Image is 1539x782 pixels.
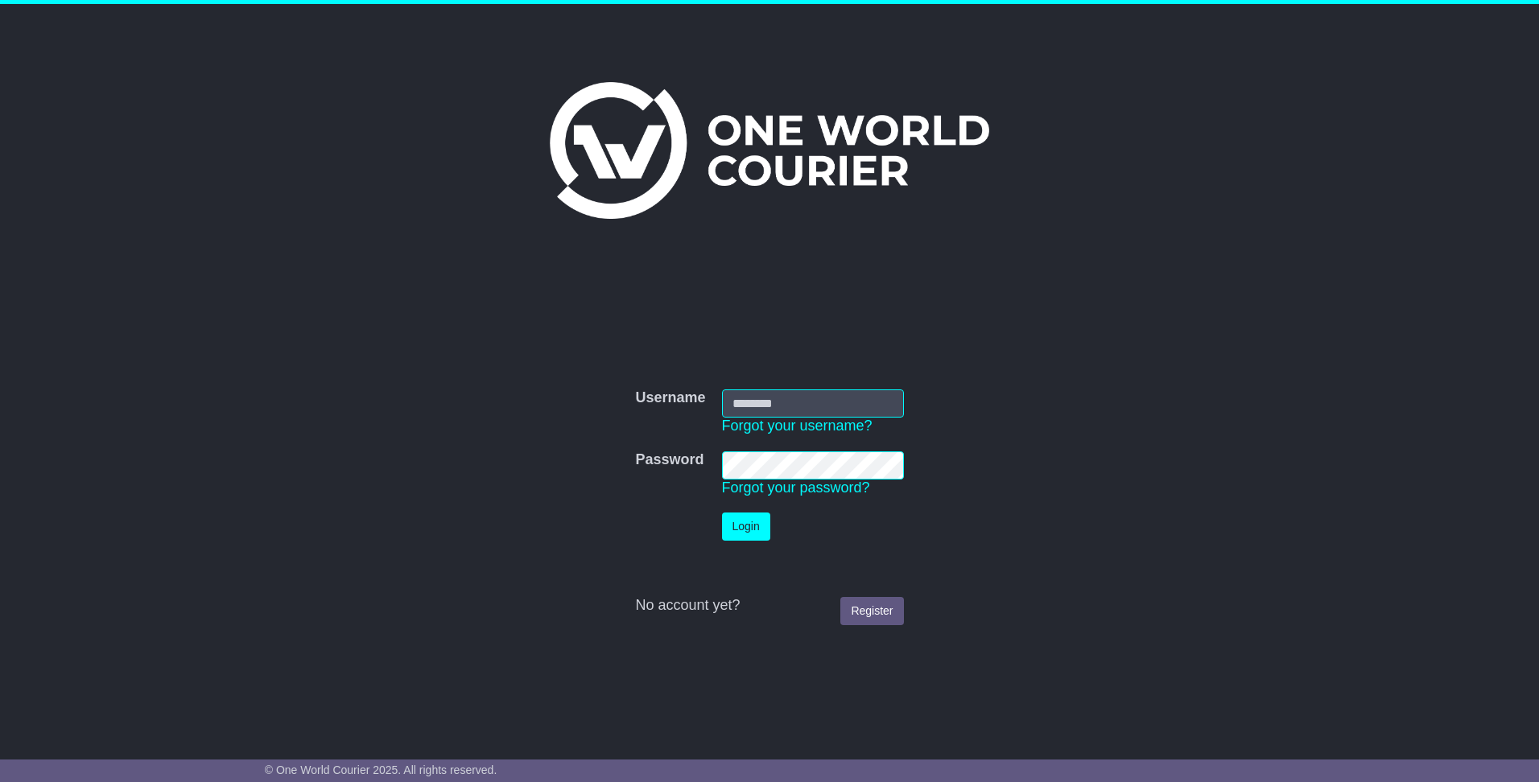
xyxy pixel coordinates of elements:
a: Forgot your username? [722,418,873,434]
label: Password [635,451,703,469]
label: Username [635,389,705,407]
button: Login [722,512,770,541]
a: Register [840,597,903,625]
div: No account yet? [635,597,903,615]
span: © One World Courier 2025. All rights reserved. [265,763,497,776]
a: Forgot your password? [722,479,870,496]
img: One World [550,82,989,219]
